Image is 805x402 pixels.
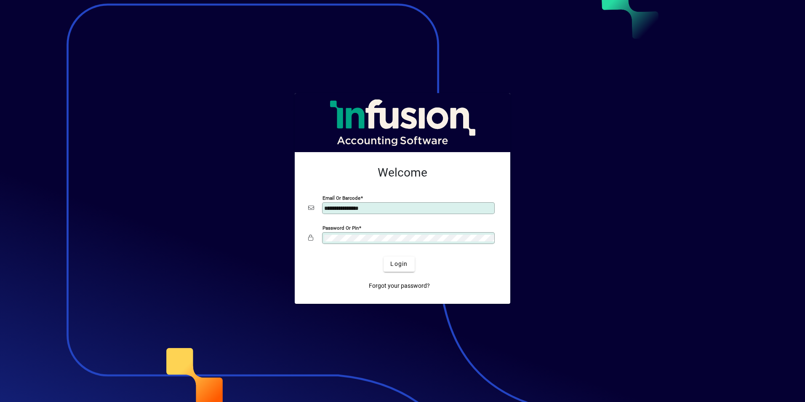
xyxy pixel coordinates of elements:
span: Forgot your password? [369,281,430,290]
mat-label: Password or Pin [323,225,359,230]
span: Login [390,260,408,268]
button: Login [384,257,414,272]
mat-label: Email or Barcode [323,195,360,201]
a: Forgot your password? [365,279,433,294]
h2: Welcome [308,166,497,180]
